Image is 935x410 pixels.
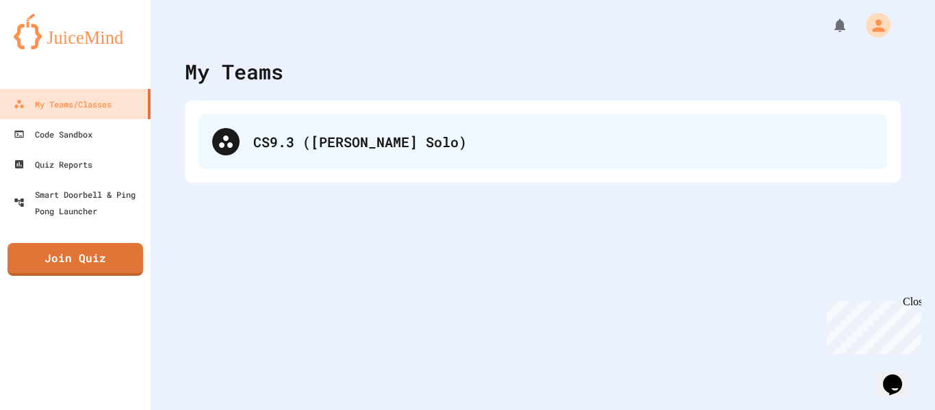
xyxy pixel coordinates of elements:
[806,14,851,37] div: My Notifications
[14,126,92,142] div: Code Sandbox
[821,296,921,354] iframe: chat widget
[198,114,887,169] div: CS9.3 ([PERSON_NAME] Solo)
[14,96,112,112] div: My Teams/Classes
[851,10,894,41] div: My Account
[5,5,94,87] div: Chat with us now!Close
[14,186,145,219] div: Smart Doorbell & Ping Pong Launcher
[185,56,283,87] div: My Teams
[14,14,137,49] img: logo-orange.svg
[878,355,921,396] iframe: chat widget
[8,243,143,276] a: Join Quiz
[14,156,92,172] div: Quiz Reports
[253,131,873,152] div: CS9.3 ([PERSON_NAME] Solo)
